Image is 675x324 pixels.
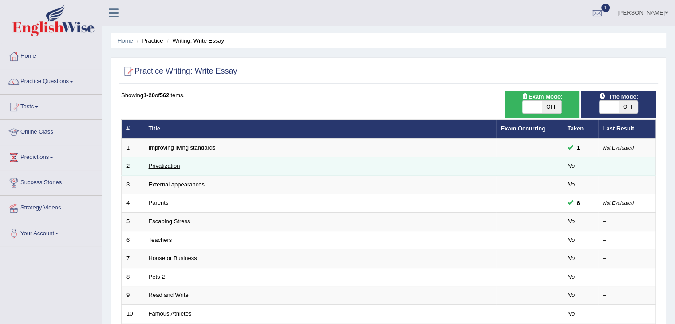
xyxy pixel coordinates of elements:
[619,101,638,113] span: OFF
[501,125,545,132] a: Exam Occurring
[0,120,102,142] a: Online Class
[603,273,651,281] div: –
[603,217,651,226] div: –
[121,91,656,99] div: Showing of items.
[149,199,169,206] a: Parents
[149,181,205,188] a: External appearances
[518,92,566,101] span: Exam Mode:
[568,181,575,188] em: No
[122,304,144,323] td: 10
[149,310,192,317] a: Famous Athletes
[603,236,651,245] div: –
[149,162,180,169] a: Privatization
[122,157,144,176] td: 2
[122,286,144,305] td: 9
[568,237,575,243] em: No
[143,92,155,99] b: 1-20
[542,101,561,113] span: OFF
[149,255,197,261] a: House or Business
[134,36,163,45] li: Practice
[149,237,172,243] a: Teachers
[149,218,190,225] a: Escaping Stress
[603,145,634,150] small: Not Evaluated
[144,120,496,138] th: Title
[573,143,584,152] span: You can still take this question
[0,221,102,243] a: Your Account
[122,175,144,194] td: 3
[603,181,651,189] div: –
[122,268,144,286] td: 8
[568,255,575,261] em: No
[149,144,216,151] a: Improving living standards
[0,44,102,66] a: Home
[160,92,170,99] b: 562
[122,194,144,213] td: 4
[568,162,575,169] em: No
[0,95,102,117] a: Tests
[122,249,144,268] td: 7
[598,120,656,138] th: Last Result
[0,69,102,91] a: Practice Questions
[568,292,575,298] em: No
[596,92,642,101] span: Time Mode:
[568,310,575,317] em: No
[0,196,102,218] a: Strategy Videos
[122,120,144,138] th: #
[603,200,634,205] small: Not Evaluated
[573,198,584,208] span: You can still take this question
[149,273,165,280] a: Pets 2
[603,162,651,170] div: –
[601,4,610,12] span: 1
[118,37,133,44] a: Home
[0,170,102,193] a: Success Stories
[121,65,237,78] h2: Practice Writing: Write Essay
[568,273,575,280] em: No
[122,231,144,249] td: 6
[165,36,224,45] li: Writing: Write Essay
[563,120,598,138] th: Taken
[603,254,651,263] div: –
[122,213,144,231] td: 5
[0,145,102,167] a: Predictions
[505,91,580,118] div: Show exams occurring in exams
[568,218,575,225] em: No
[603,310,651,318] div: –
[122,138,144,157] td: 1
[603,291,651,300] div: –
[149,292,189,298] a: Read and Write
